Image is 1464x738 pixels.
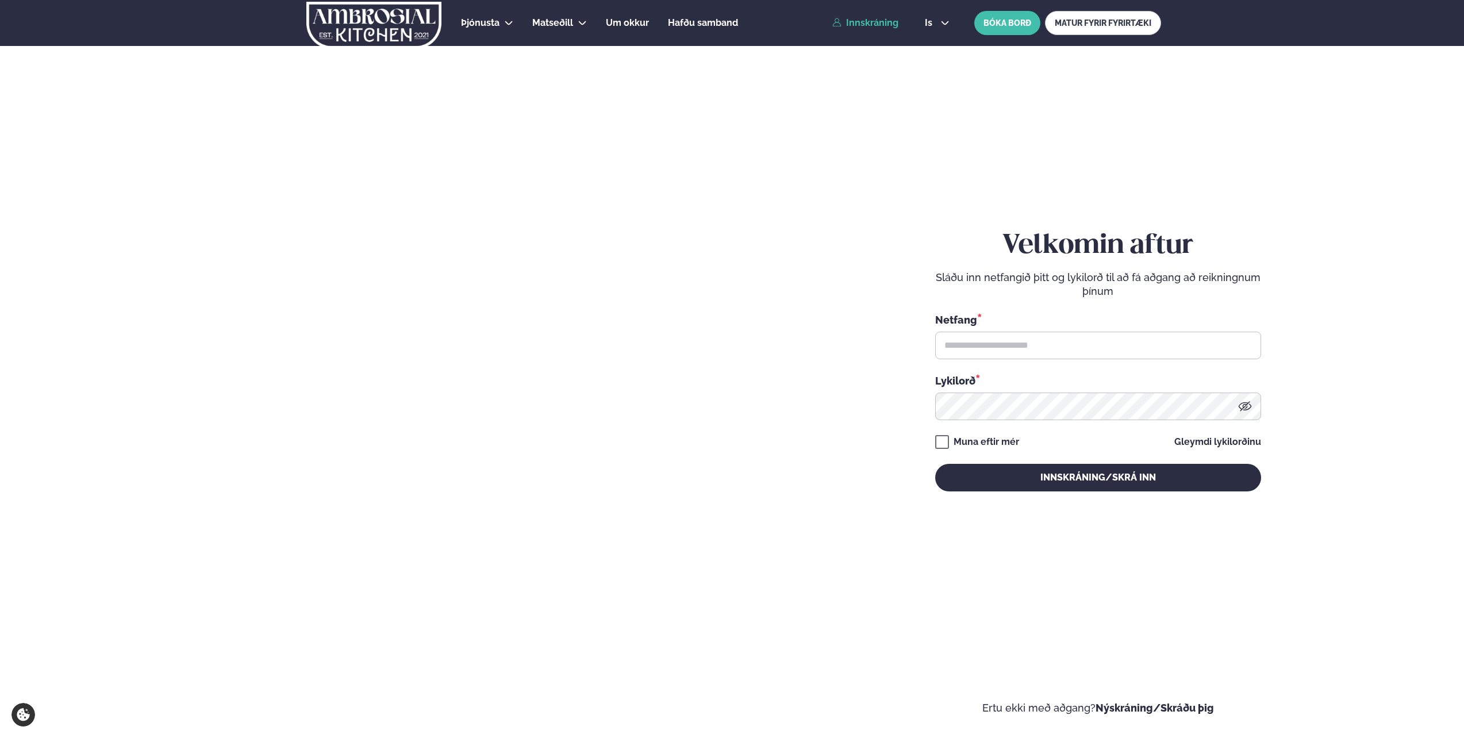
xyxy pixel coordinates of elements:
[606,17,649,28] span: Um okkur
[935,373,1261,388] div: Lykilorð
[935,230,1261,262] h2: Velkomin aftur
[34,641,273,669] p: Ef eitthvað sameinar fólk, þá er [PERSON_NAME] matarferðalag.
[832,18,898,28] a: Innskráning
[668,17,738,28] span: Hafðu samband
[305,2,443,49] img: logo
[935,271,1261,298] p: Sláðu inn netfangið þitt og lykilorð til að fá aðgang að reikningnum þínum
[974,11,1040,35] button: BÓKA BORÐ
[925,18,936,28] span: is
[461,17,499,28] span: Þjónusta
[532,16,573,30] a: Matseðill
[935,312,1261,327] div: Netfang
[1174,437,1261,447] a: Gleymdi lykilorðinu
[1045,11,1161,35] a: MATUR FYRIR FYRIRTÆKI
[532,17,573,28] span: Matseðill
[668,16,738,30] a: Hafðu samband
[34,531,273,628] h2: Velkomin á Ambrosial kitchen!
[1096,702,1214,714] a: Nýskráning/Skráðu þig
[767,701,1430,715] p: Ertu ekki með aðgang?
[916,18,959,28] button: is
[606,16,649,30] a: Um okkur
[11,703,35,727] a: Cookie settings
[935,464,1261,491] button: Innskráning/Skrá inn
[461,16,499,30] a: Þjónusta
